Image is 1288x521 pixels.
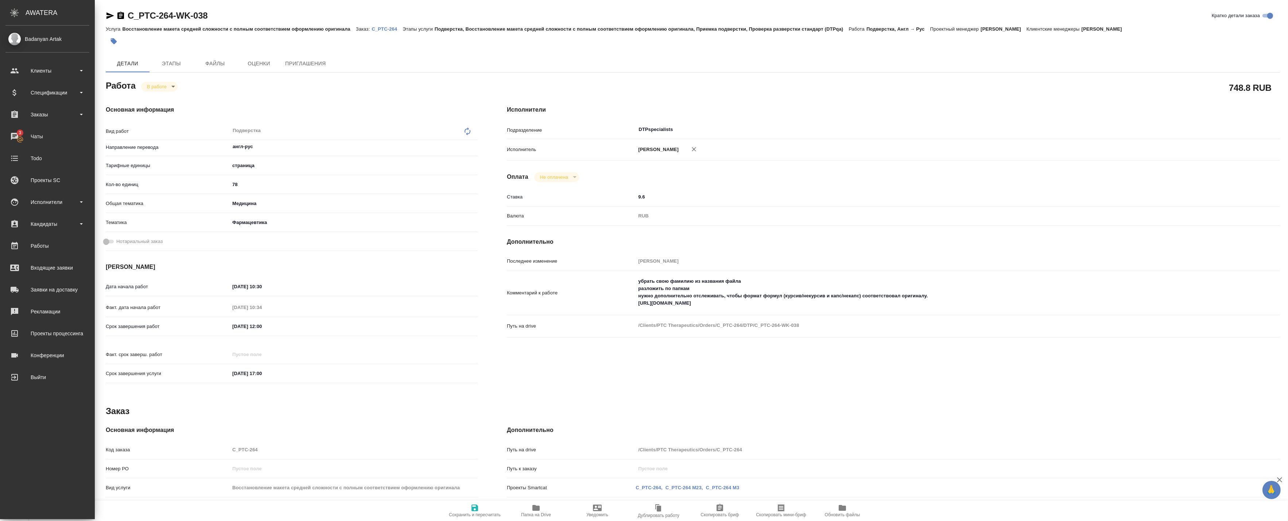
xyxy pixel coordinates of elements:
div: Заказы [5,109,89,120]
a: Выйти [2,368,93,386]
div: Проекты SC [5,175,89,186]
span: Дублировать работу [638,513,679,518]
span: Папка на Drive [521,512,551,517]
p: Вид работ [106,128,230,135]
div: Кандидаты [5,219,89,229]
span: Оценки [241,59,276,68]
span: 🙏 [1265,482,1278,498]
p: Дата начала работ [106,283,230,290]
button: Сохранить и пересчитать [444,501,505,521]
a: Входящие заявки [2,259,93,277]
p: Заказ: [356,26,372,32]
h4: Исполнители [507,105,1280,114]
a: C_PTC-264-WK-038 [128,11,208,20]
div: Выйти [5,372,89,383]
span: Этапы [154,59,189,68]
div: Рекламации [5,306,89,317]
p: Работа [849,26,866,32]
div: Заявки на доставку [5,284,89,295]
button: Скопировать бриф [689,501,750,521]
div: Конференции [5,350,89,361]
p: Тарифные единицы [106,162,230,169]
button: Удалить исполнителя [686,141,702,157]
p: Факт. срок заверш. работ [106,351,230,358]
p: Направление перевода [106,144,230,151]
p: Путь к заказу [507,465,636,472]
input: Пустое поле [230,463,478,474]
span: Обновить файлы [825,512,860,517]
button: Папка на Drive [505,501,567,521]
p: Срок завершения услуги [106,370,230,377]
input: Пустое поле [230,302,294,313]
a: Работы [2,237,93,255]
p: Ставка [507,193,636,201]
input: ✎ Введи что-нибудь [230,281,294,292]
div: Чаты [5,131,89,142]
button: Open [474,146,475,147]
p: Последнее изменение [507,258,636,265]
a: C_PTC-264 [372,26,403,32]
input: Пустое поле [230,444,478,455]
p: Проекты Smartcat [507,484,636,491]
h4: Оплата [507,173,528,181]
p: Восстановление макета средней сложности с полным соответствием оформлению оригинала [122,26,356,32]
p: Код заказа [106,446,230,454]
input: ✎ Введи что-нибудь [636,192,1215,202]
span: Кратко детали заказа [1212,12,1260,19]
button: Уведомить [567,501,628,521]
input: Пустое поле [230,482,478,493]
span: Нотариальный заказ [116,238,163,245]
h4: [PERSON_NAME] [106,263,478,271]
h4: Дополнительно [507,238,1280,246]
p: Клиентские менеджеры [1027,26,1082,32]
div: Исполнители [5,197,89,208]
div: RUB [636,210,1215,222]
button: Не оплачена [538,174,570,180]
textarea: убрать свою фамилию из названия файла разложить по папкам нужно дополнительно отслеживать, чтобы ... [636,275,1215,309]
p: Срок завершения работ [106,323,230,330]
p: [PERSON_NAME] [636,146,679,153]
p: Этапы услуги [403,26,435,32]
p: Кол-во единиц [106,181,230,188]
div: Фармацевтика [230,216,478,229]
span: Сохранить и пересчитать [449,512,501,517]
input: Пустое поле [636,256,1215,266]
span: Приглашения [285,59,326,68]
p: Комментарий к работе [507,289,636,297]
p: Путь на drive [507,446,636,454]
a: C_PTC-264 M23, [666,485,703,490]
p: Вид услуги [106,484,230,491]
button: Дублировать работу [628,501,689,521]
div: Проекты процессинга [5,328,89,339]
h2: Заказ [106,405,129,417]
button: Скопировать ссылку [116,11,125,20]
div: Клиенты [5,65,89,76]
h4: Дополнительно [507,426,1280,435]
h4: Основная информация [106,426,478,435]
a: Конференции [2,346,93,364]
button: Скопировать мини-бриф [750,501,812,521]
input: Пустое поле [230,349,294,360]
h2: 748.8 RUB [1229,81,1272,94]
div: Медицина [230,197,478,210]
a: C_PTC-264 M3 [706,485,740,490]
p: Факт. дата начала работ [106,304,230,311]
textarea: /Clients/PTC Therapeutics/Orders/C_PTC-264/DTP/C_PTC-264-WK-038 [636,319,1215,332]
div: Входящие заявки [5,262,89,273]
a: Проекты процессинга [2,324,93,343]
p: Подверстка, Англ → Рус [866,26,930,32]
div: В работе [534,172,579,182]
button: 🙏 [1262,481,1281,499]
a: C_PTC-264, [636,485,662,490]
p: Подразделение [507,127,636,134]
span: Детали [110,59,145,68]
p: Номер РО [106,465,230,472]
div: страница [230,159,478,172]
button: Обновить файлы [812,501,873,521]
a: Заявки на доставку [2,281,93,299]
div: Спецификации [5,87,89,98]
a: Проекты SC [2,171,93,189]
p: Тематика [106,219,230,226]
p: [PERSON_NAME] [1082,26,1128,32]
